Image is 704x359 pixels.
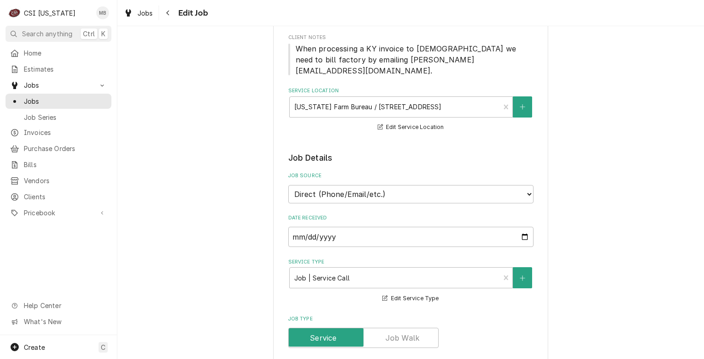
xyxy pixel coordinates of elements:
[24,48,107,58] span: Home
[288,87,533,133] div: Service Location
[288,43,533,76] span: Client Notes
[176,7,208,19] span: Edit Job
[5,314,111,329] a: Go to What's New
[5,157,111,172] a: Bills
[288,227,533,247] input: yyyy-mm-dd
[24,208,93,218] span: Pricebook
[5,189,111,204] a: Clients
[24,301,106,310] span: Help Center
[137,8,153,18] span: Jobs
[120,6,157,21] a: Jobs
[288,87,533,95] label: Service Location
[288,258,533,304] div: Service Type
[288,172,533,203] div: Job Source
[96,6,109,19] div: Matt Brewington's Avatar
[288,152,533,164] legend: Job Details
[288,34,533,76] div: Client Notes
[161,6,176,20] button: Navigate back
[288,258,533,266] label: Service Type
[24,80,93,90] span: Jobs
[288,315,533,323] label: Job Type
[83,29,95,39] span: Ctrl
[24,64,107,74] span: Estimates
[24,128,107,137] span: Invoices
[520,104,525,110] svg: Create New Location
[5,141,111,156] a: Purchase Orders
[520,275,525,281] svg: Create New Service
[101,29,105,39] span: K
[5,78,111,93] a: Go to Jobs
[8,6,21,19] div: C
[288,315,533,348] div: Job Type
[513,267,532,288] button: Create New Service
[5,62,111,77] a: Estimates
[24,112,107,122] span: Job Series
[24,144,107,153] span: Purchase Orders
[5,298,111,313] a: Go to Help Center
[22,29,72,39] span: Search anything
[24,160,107,169] span: Bills
[296,44,519,75] span: When processing a KY invoice to [DEMOGRAPHIC_DATA] we need to bill factory by emailing [PERSON_NA...
[101,342,105,352] span: C
[5,110,111,125] a: Job Series
[288,214,533,222] label: Date Received
[5,45,111,61] a: Home
[5,173,111,188] a: Vendors
[96,6,109,19] div: MB
[8,6,21,19] div: CSI Kentucky's Avatar
[24,96,107,106] span: Jobs
[288,172,533,179] label: Job Source
[24,317,106,326] span: What's New
[5,125,111,140] a: Invoices
[288,34,533,41] span: Client Notes
[5,26,111,42] button: Search anythingCtrlK
[376,122,445,133] button: Edit Service Location
[381,293,440,304] button: Edit Service Type
[5,205,111,220] a: Go to Pricebook
[24,176,107,185] span: Vendors
[5,94,111,109] a: Jobs
[24,343,45,351] span: Create
[24,192,107,202] span: Clients
[288,214,533,247] div: Date Received
[24,8,76,18] div: CSI [US_STATE]
[513,96,532,118] button: Create New Location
